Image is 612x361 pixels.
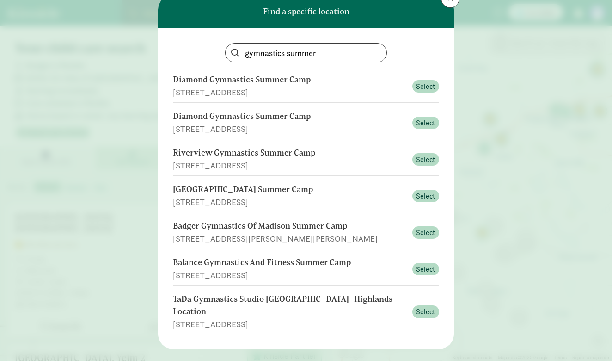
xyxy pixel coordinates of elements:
[173,159,407,172] div: [STREET_ADDRESS]
[416,191,435,202] span: Select
[412,190,439,203] button: Select
[416,264,435,275] span: Select
[416,306,435,317] span: Select
[412,80,439,93] button: Select
[173,180,439,212] button: [GEOGRAPHIC_DATA] Summer Camp [STREET_ADDRESS] Select
[173,253,439,286] button: Balance Gymnastics And Fitness Summer Camp [STREET_ADDRESS] Select
[173,86,407,99] div: [STREET_ADDRESS]
[173,318,407,330] div: [STREET_ADDRESS]
[173,196,407,208] div: [STREET_ADDRESS]
[412,117,439,130] button: Select
[173,269,407,281] div: [STREET_ADDRESS]
[173,216,439,249] button: Badger Gymnastics Of Madison Summer Camp [STREET_ADDRESS][PERSON_NAME][PERSON_NAME] Select
[412,305,439,318] button: Select
[173,232,407,245] div: [STREET_ADDRESS][PERSON_NAME][PERSON_NAME]
[173,110,407,123] div: Diamond Gymnastics Summer Camp
[173,74,407,86] div: Diamond Gymnastics Summer Camp
[173,183,407,196] div: [GEOGRAPHIC_DATA] Summer Camp
[173,143,439,176] button: Riverview Gymnastics Summer Camp [STREET_ADDRESS] Select
[416,81,435,92] span: Select
[173,293,407,318] div: TaDa Gymnastics Studio [GEOGRAPHIC_DATA]- Highlands Location
[173,220,407,232] div: Badger Gymnastics Of Madison Summer Camp
[173,70,439,103] button: Diamond Gymnastics Summer Camp [STREET_ADDRESS] Select
[416,154,435,165] span: Select
[412,226,439,239] button: Select
[226,44,386,62] input: Find by name or address
[173,147,407,159] div: Riverview Gymnastics Summer Camp
[173,256,407,269] div: Balance Gymnastics And Fitness Summer Camp
[263,7,349,16] h6: Find a specific location
[416,118,435,129] span: Select
[412,153,439,166] button: Select
[412,263,439,276] button: Select
[173,289,439,334] button: TaDa Gymnastics Studio [GEOGRAPHIC_DATA]- Highlands Location [STREET_ADDRESS] Select
[173,123,407,135] div: [STREET_ADDRESS]
[416,227,435,238] span: Select
[173,106,439,139] button: Diamond Gymnastics Summer Camp [STREET_ADDRESS] Select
